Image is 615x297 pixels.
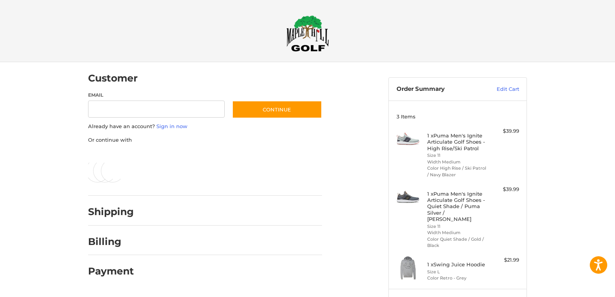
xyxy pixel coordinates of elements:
div: $39.99 [489,186,519,193]
li: Color Retro - Grey [427,275,487,281]
a: Sign in now [156,123,187,129]
li: Color Quiet Shade / Gold / Black [427,236,487,249]
h2: Customer [88,72,138,84]
div: $39.99 [489,127,519,135]
h3: 3 Items [397,113,519,120]
h2: Payment [88,265,134,277]
p: Already have an account? [88,123,322,130]
li: Size 11 [427,223,487,230]
h2: Shipping [88,206,134,218]
h3: Order Summary [397,85,480,93]
li: Width Medium [427,159,487,165]
img: Maple Hill Golf [286,15,329,52]
p: Or continue with [88,136,322,144]
li: Size 11 [427,152,487,159]
div: $21.99 [489,256,519,264]
label: Email [88,92,225,99]
h2: Billing [88,236,133,248]
li: Size L [427,269,487,275]
li: Color High Rise / Ski Patrol / Navy Blazer [427,165,487,178]
h4: 1 x Swing Juice Hoodie [427,261,487,267]
button: Continue [232,101,322,118]
h4: 1 x Puma Men's Ignite Articulate Golf Shoes - Quiet Shade / Puma Silver / [PERSON_NAME] [427,191,487,222]
h4: 1 x Puma Men's Ignite Articulate Golf Shoes - High Rise/Ski Patrol [427,132,487,151]
li: Width Medium [427,229,487,236]
a: Edit Cart [480,85,519,93]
